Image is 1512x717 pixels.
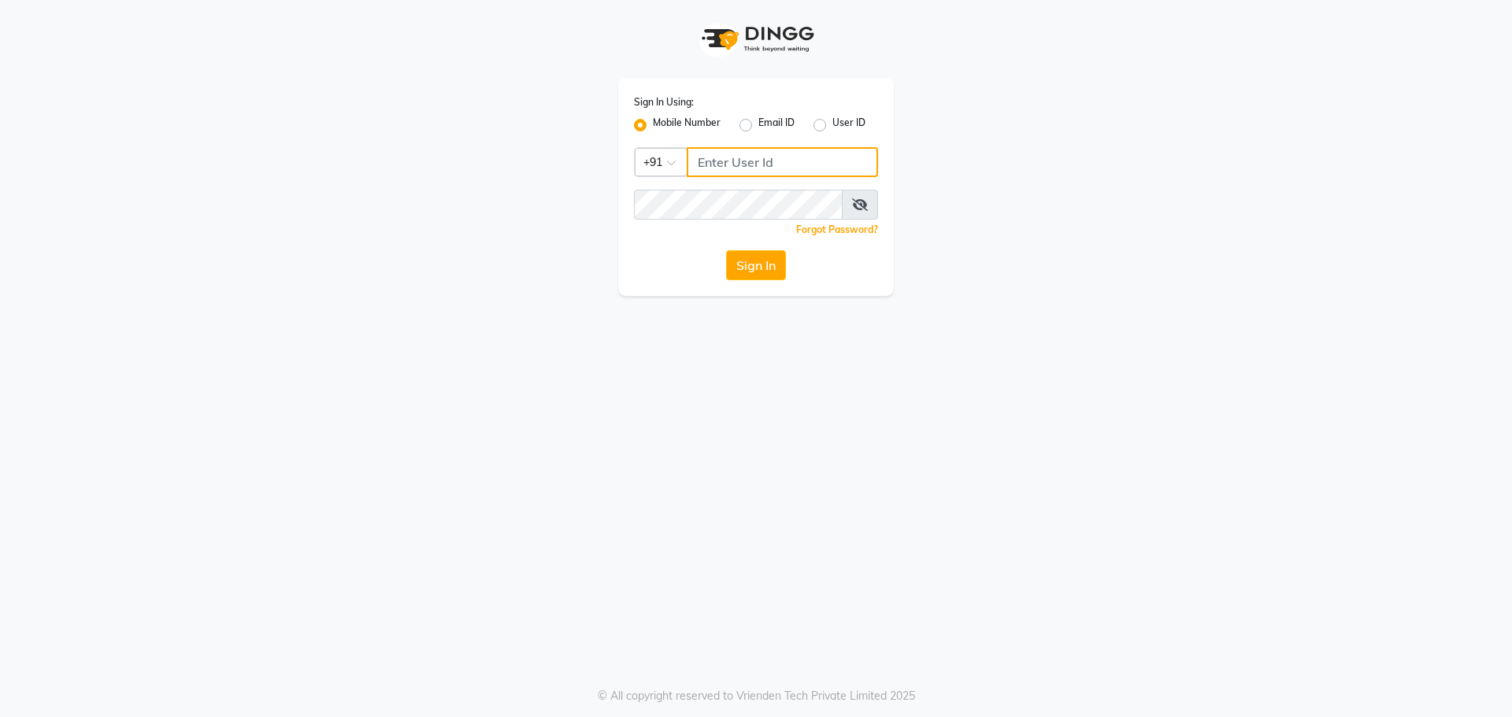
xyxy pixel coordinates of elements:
label: Email ID [758,116,795,135]
label: Sign In Using: [634,95,694,109]
button: Sign In [726,250,786,280]
input: Username [634,190,843,220]
img: logo1.svg [693,16,819,62]
input: Username [687,147,878,177]
a: Forgot Password? [796,224,878,235]
label: Mobile Number [653,116,721,135]
label: User ID [832,116,865,135]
